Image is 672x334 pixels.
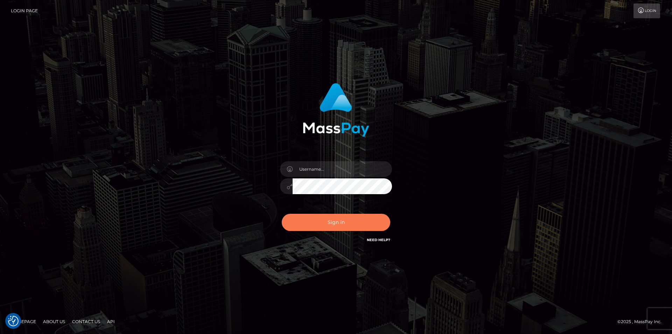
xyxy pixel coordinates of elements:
[11,4,38,18] a: Login Page
[293,161,392,177] input: Username...
[8,316,19,326] button: Consent Preferences
[104,316,118,327] a: API
[367,238,390,242] a: Need Help?
[40,316,68,327] a: About Us
[282,214,390,231] button: Sign in
[633,4,660,18] a: Login
[8,316,19,326] img: Revisit consent button
[617,318,667,326] div: © 2025 , MassPay Inc.
[303,83,369,137] img: MassPay Login
[8,316,39,327] a: Homepage
[69,316,103,327] a: Contact Us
